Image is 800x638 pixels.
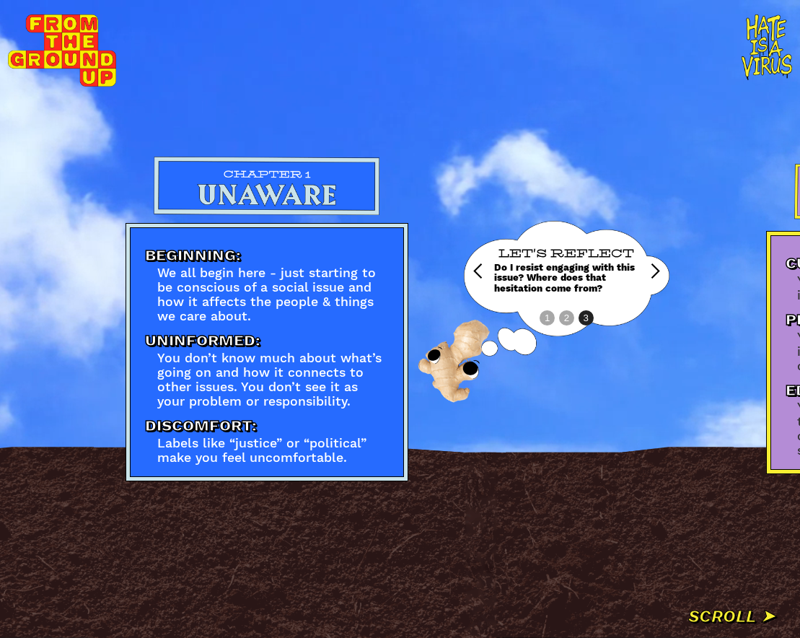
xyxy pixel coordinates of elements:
div: Discomfort: [145,416,388,434]
div: Labels like “justice” or “political” make you feel uncomfortable. [157,437,388,466]
div: You don’t know much about what’s going on and how it connects to other issues. You don’t see it a... [157,351,388,409]
div: next slide [606,221,664,323]
div: Uninformed: [145,331,388,349]
div: Beginning: [145,246,388,263]
div: Do I resist engaging with this issue? Where does that hesitation come from? [494,263,639,294]
div: LET'S REFLECT [498,250,634,263]
div: carousel [470,221,664,323]
div: We all begin here - just starting to be conscious of a social issue and how it affects the people... [157,266,388,324]
div: previous slide [470,221,527,323]
div: 3 of 3 [470,221,664,323]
